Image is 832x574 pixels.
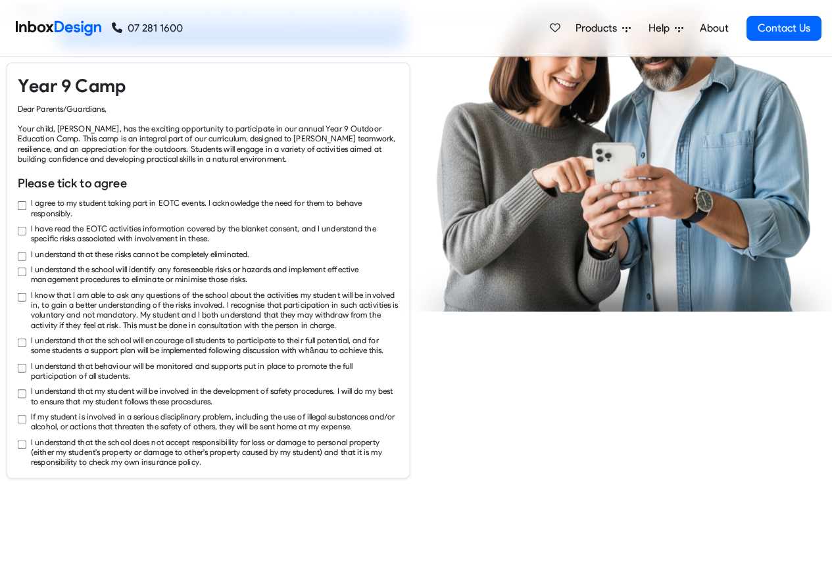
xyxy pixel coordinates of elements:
[112,20,183,36] a: 07 281 1600
[31,289,399,329] label: I know that I am able to ask any questions of the school about the activities my student will be ...
[575,20,622,36] span: Products
[31,360,399,381] label: I understand that behaviour will be monitored and supports put in place to promote the full parti...
[31,198,399,218] label: I agree to my student taking part in EOTC events. I acknowledge the need for them to behave respo...
[643,15,689,41] a: Help
[31,412,399,432] label: If my student is involved in a serious disciplinary problem, including the use of illegal substan...
[696,15,732,41] a: About
[31,264,399,285] label: I understand the school will identify any foreseeable risks or hazards and implement effective ma...
[746,16,821,41] a: Contact Us
[31,335,399,356] label: I understand that the school will encourage all students to participate to their full potential, ...
[31,249,249,258] label: I understand that these risks cannot be completely eliminated.
[18,74,399,99] h4: Year 9 Camp
[648,20,675,36] span: Help
[570,15,636,41] a: Products
[18,175,399,193] h6: Please tick to agree
[31,437,399,467] label: I understand that the school does not accept responsibility for loss or damage to personal proper...
[18,104,399,164] div: Dear Parents/Guardians, Your child, [PERSON_NAME], has the exciting opportunity to participate in...
[31,386,399,406] label: I understand that my student will be involved in the development of safety procedures. I will do ...
[31,224,399,244] label: I have read the EOTC activities information covered by the blanket consent, and I understand the ...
